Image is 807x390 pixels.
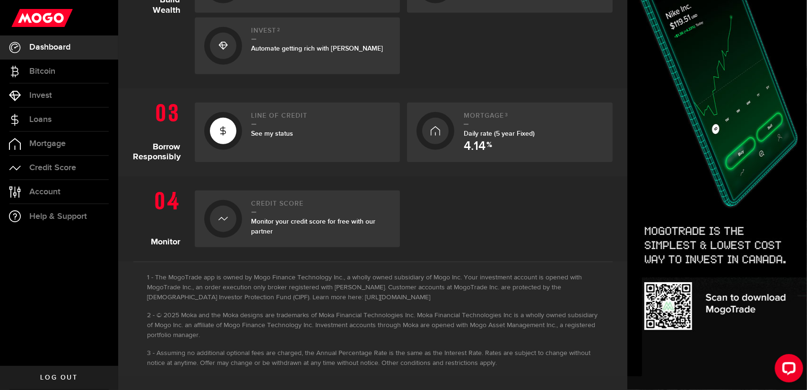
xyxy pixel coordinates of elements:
[195,191,400,247] a: Credit ScoreMonitor your credit score for free with our partner
[29,115,52,124] span: Loans
[252,44,383,52] span: Automate getting rich with [PERSON_NAME]
[29,43,70,52] span: Dashboard
[29,91,52,100] span: Invest
[252,217,376,235] span: Monitor your credit score for free with our partner
[252,27,391,40] h2: Invest
[148,348,599,368] li: Assuming no additional optional fees are charged, the Annual Percentage Rate is the same as the I...
[195,17,400,74] a: Invest2Automate getting rich with [PERSON_NAME]
[29,188,61,196] span: Account
[133,98,188,162] h1: Borrow Responsibly
[195,103,400,162] a: Line of creditSee my status
[252,112,391,125] h2: Line of credit
[29,164,76,172] span: Credit Score
[29,67,55,76] span: Bitcoin
[278,27,281,33] sup: 2
[505,112,508,118] sup: 3
[148,273,599,303] li: The MogoTrade app is owned by Mogo Finance Technology Inc., a wholly owned subsidiary of Mogo Inc...
[486,141,492,153] span: %
[252,200,391,213] h2: Credit Score
[464,140,486,153] span: 4.14
[464,112,603,125] h2: Mortgage
[148,311,599,340] li: © 2025 Moka and the Moka designs are trademarks of Moka Financial Technologies Inc. Moka Financia...
[767,350,807,390] iframe: LiveChat chat widget
[29,139,66,148] span: Mortgage
[252,130,294,138] span: See my status
[40,374,78,381] span: Log out
[29,212,87,221] span: Help & Support
[133,186,188,247] h1: Monitor
[464,130,535,138] span: Daily rate (5 year Fixed)
[407,103,613,162] a: Mortgage3Daily rate (5 year Fixed) 4.14 %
